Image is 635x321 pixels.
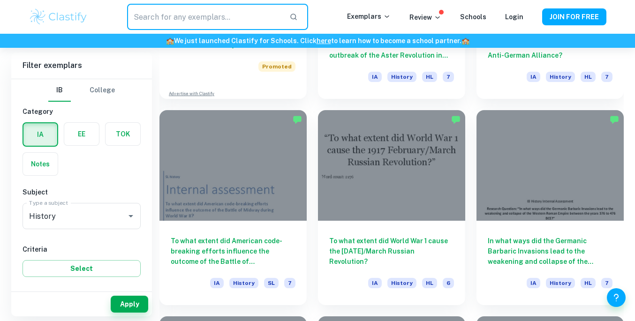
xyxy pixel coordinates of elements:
span: 🏫 [166,37,174,45]
button: College [90,79,115,102]
span: HL [422,72,437,82]
input: Search for any exemplars... [127,4,282,30]
span: 7 [443,72,454,82]
button: TOK [106,123,140,145]
h6: Category [23,106,141,117]
img: Marked [610,115,619,124]
p: Exemplars [347,11,391,22]
span: 🏫 [461,37,469,45]
span: SL [264,278,279,288]
span: IA [210,278,224,288]
button: JOIN FOR FREE [542,8,606,25]
span: HL [422,278,437,288]
button: Apply [111,296,148,313]
p: Review [409,12,441,22]
span: Promoted [258,61,295,72]
span: 7 [601,278,612,288]
span: 7 [284,278,295,288]
span: History [387,72,416,82]
button: Notes [23,153,58,175]
a: In what ways did the Germanic Barbaric Invasions lead to the weakening and collapse of the Wester... [476,110,624,305]
span: HL [581,278,596,288]
a: Schools [460,13,486,21]
a: To what extent did World War 1 cause the [DATE]/March Russian Revolution?IAHistoryHL6 [318,110,465,305]
button: Help and Feedback [607,288,626,307]
span: History [546,278,575,288]
span: 6 [443,278,454,288]
label: Type a subject [29,199,68,207]
button: Select [23,260,141,277]
a: To what extent did American code-breaking efforts influence the outcome of the Battle of [GEOGRAP... [159,110,307,305]
img: Marked [451,115,461,124]
h6: Filter exemplars [11,52,152,79]
a: here [317,37,331,45]
span: 7 [601,72,612,82]
button: IB [48,79,71,102]
img: Marked [293,115,302,124]
span: History [546,72,575,82]
h6: To what extent did World War 1 cause the [DATE]/March Russian Revolution? [329,236,454,267]
span: History [387,278,416,288]
h6: In what ways did the Germanic Barbaric Invasions lead to the weakening and collapse of the Wester... [488,236,612,267]
h6: Subject [23,187,141,197]
span: IA [527,72,540,82]
span: IA [368,72,382,82]
a: Login [505,13,523,21]
h6: We just launched Clastify for Schools. Click to learn how to become a school partner. [2,36,633,46]
span: IA [368,278,382,288]
img: Clastify logo [29,7,88,26]
div: Filter type choice [48,79,115,102]
span: IA [527,278,540,288]
span: History [229,278,258,288]
a: Advertise with Clastify [169,90,214,97]
h6: Criteria [23,244,141,254]
button: IA [23,123,57,146]
h6: To what extent did American code-breaking efforts influence the outcome of the Battle of [GEOGRAP... [171,236,295,267]
span: HL [581,72,596,82]
button: Open [124,209,137,223]
button: EE [64,123,99,145]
